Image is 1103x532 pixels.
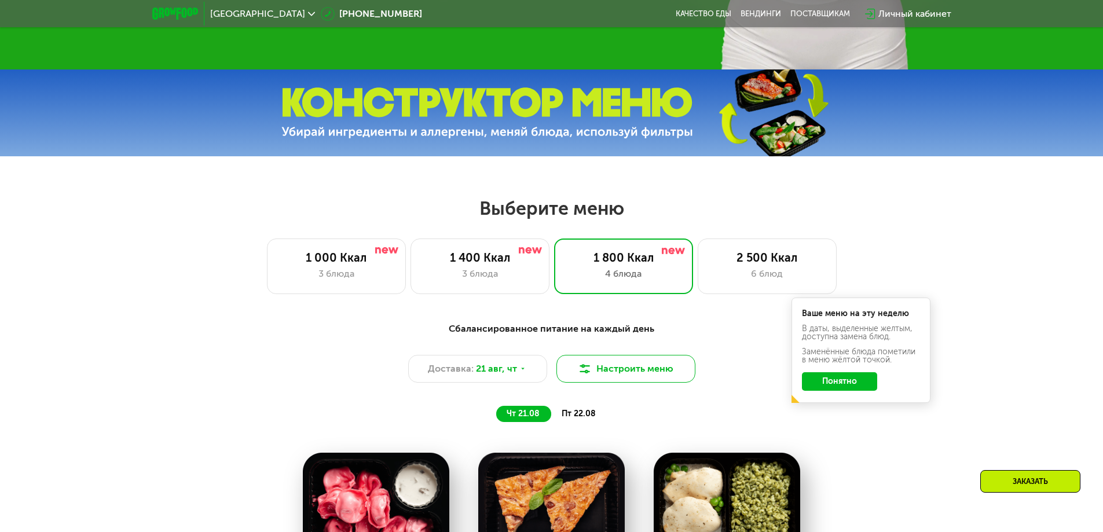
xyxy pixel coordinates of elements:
[279,267,394,281] div: 3 блюда
[507,409,540,419] span: чт 21.08
[423,251,537,265] div: 1 400 Ккал
[802,325,920,341] div: В даты, выделенные желтым, доступна замена блюд.
[209,322,895,336] div: Сбалансированное питание на каждый день
[321,7,422,21] a: [PHONE_NUMBER]
[878,7,951,21] div: Личный кабинет
[279,251,394,265] div: 1 000 Ккал
[980,470,1080,493] div: Заказать
[423,267,537,281] div: 3 блюда
[741,9,781,19] a: Вендинги
[710,267,824,281] div: 6 блюд
[428,362,474,376] span: Доставка:
[790,9,850,19] div: поставщикам
[37,197,1066,220] h2: Выберите меню
[802,372,877,391] button: Понятно
[676,9,731,19] a: Качество еды
[562,409,596,419] span: пт 22.08
[710,251,824,265] div: 2 500 Ккал
[566,251,681,265] div: 1 800 Ккал
[556,355,695,383] button: Настроить меню
[566,267,681,281] div: 4 блюда
[476,362,517,376] span: 21 авг, чт
[802,348,920,364] div: Заменённые блюда пометили в меню жёлтой точкой.
[802,310,920,318] div: Ваше меню на эту неделю
[210,9,305,19] span: [GEOGRAPHIC_DATA]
